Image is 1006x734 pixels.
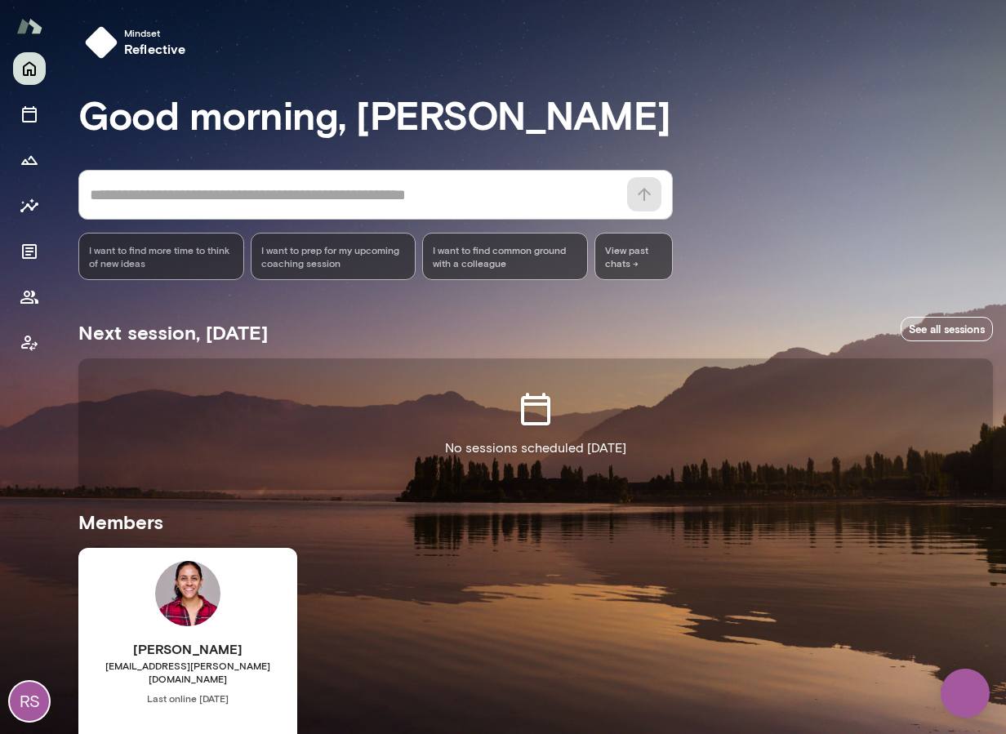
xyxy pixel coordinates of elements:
[13,327,46,359] button: Client app
[13,52,46,85] button: Home
[78,659,297,685] span: [EMAIL_ADDRESS][PERSON_NAME][DOMAIN_NAME]
[89,243,234,269] span: I want to find more time to think of new ideas
[85,26,118,59] img: mindset
[13,235,46,268] button: Documents
[261,243,406,269] span: I want to prep for my upcoming coaching session
[78,20,199,65] button: Mindsetreflective
[901,317,993,342] a: See all sessions
[155,561,220,626] img: Siddhi Sundar
[433,243,577,269] span: I want to find common ground with a colleague
[78,639,297,659] h6: [PERSON_NAME]
[78,509,993,535] h5: Members
[78,319,268,345] h5: Next session, [DATE]
[78,233,244,280] div: I want to find more time to think of new ideas
[78,692,297,705] span: Last online [DATE]
[422,233,588,280] div: I want to find common ground with a colleague
[13,98,46,131] button: Sessions
[251,233,416,280] div: I want to prep for my upcoming coaching session
[124,26,186,39] span: Mindset
[13,144,46,176] button: Growth Plan
[124,39,186,59] h6: reflective
[10,682,49,721] div: RS
[13,281,46,314] button: Members
[13,189,46,222] button: Insights
[16,11,42,42] img: Mento
[594,233,673,280] span: View past chats ->
[78,91,993,137] h3: Good morning, [PERSON_NAME]
[445,438,626,458] p: No sessions scheduled [DATE]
